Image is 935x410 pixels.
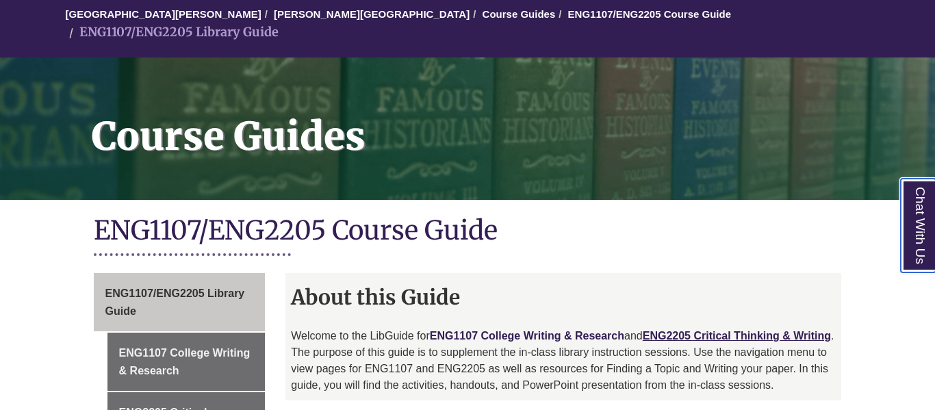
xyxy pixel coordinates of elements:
a: ENG1107/ENG2205 Course Guide [568,8,731,20]
h1: Course Guides [77,57,935,182]
a: ENG1107 College Writing & Research [107,333,266,391]
a: ENG2205 Critical Thinking & Writing [643,330,831,342]
li: ENG1107/ENG2205 Library Guide [66,23,279,42]
span: ENG1107/ENG2205 Library Guide [105,287,245,317]
a: ENG1107/ENG2205 Library Guide [94,273,266,331]
h1: ENG1107/ENG2205 Course Guide [94,214,842,250]
a: [PERSON_NAME][GEOGRAPHIC_DATA] [274,8,470,20]
a: [GEOGRAPHIC_DATA][PERSON_NAME] [66,8,261,20]
a: ENG1107 College Writing & Research [430,330,624,342]
a: Course Guides [483,8,556,20]
p: Welcome to the LibGuide for and . The purpose of this guide is to supplement the in-class library... [291,328,836,394]
h2: About this Guide [285,280,841,314]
